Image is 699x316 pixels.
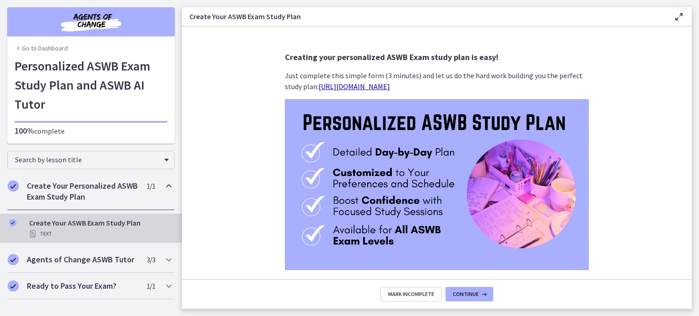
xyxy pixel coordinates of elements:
p: Just complete this simple form (3 minutes) and let us do the hard work building you the perfect s... [285,70,589,92]
i: Completed [8,181,19,191]
button: Continue [446,287,493,301]
div: Create Your ASWB Exam Study Plan [29,217,171,239]
i: Completed [9,219,16,226]
span: 1 / 1 [147,181,155,191]
i: Completed [8,254,19,265]
span: Mark Incomplete [388,291,434,298]
h2: Agents of Change ASWB Tutor [27,254,138,265]
h1: Personalized ASWB Exam Study Plan and ASWB AI Tutor [15,56,167,114]
div: Search by lesson title [7,151,175,169]
div: Text [29,228,171,239]
h3: Create Your ASWB Exam Study Plan [189,11,659,22]
img: Agents of Change [36,11,146,33]
a: Go to Dashboard [15,44,68,53]
span: 3 / 3 [147,254,155,265]
h2: Ready to Pass Your Exam? [27,281,138,291]
i: Completed [8,281,19,291]
p: complete [15,125,167,136]
a: [URL][DOMAIN_NAME] [319,82,390,91]
span: Search by lesson title [15,155,160,164]
img: Personalized_ASWB_Plan_.png [285,99,589,270]
span: Continue [453,291,479,298]
h2: Create Your Personalized ASWB Exam Study Plan [27,181,138,202]
button: Mark Incomplete [380,287,442,301]
span: 1 / 1 [147,281,155,291]
span: 100% [15,125,34,136]
span: Creating your personalized ASWB Exam study plan is easy! [285,52,498,62]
